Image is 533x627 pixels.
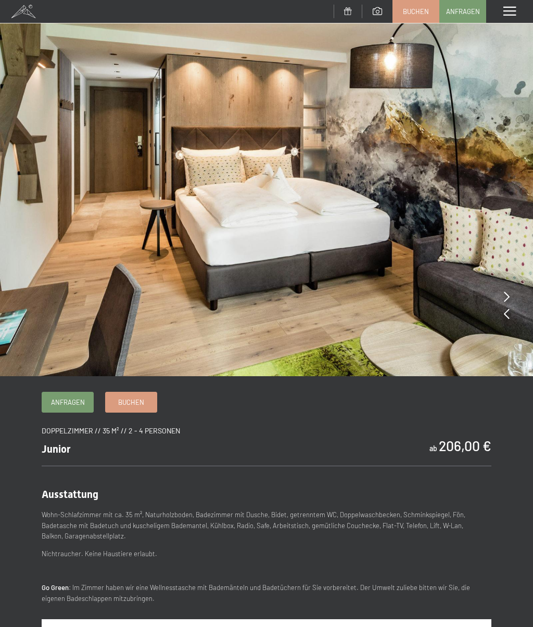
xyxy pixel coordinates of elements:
[118,398,144,407] span: Buchen
[429,444,437,453] span: ab
[446,7,480,16] span: Anfragen
[439,437,491,454] b: 206,00 €
[393,1,439,22] a: Buchen
[42,392,93,412] a: Anfragen
[106,392,157,412] a: Buchen
[42,509,491,542] p: Wohn-Schlafzimmer mit ca. 35 m², Naturholzboden, Badezimmer mit Dusche, Bidet, getrenntem WC, Dop...
[51,398,85,407] span: Anfragen
[42,583,69,592] strong: Go Green
[42,443,71,455] span: Junior
[42,548,491,559] p: Nichtraucher. Keine Haustiere erlaubt.
[42,582,491,604] p: : Im Zimmer haben wir eine Wellnesstasche mit Bademänteln und Badetüchern für Sie vorbereitet. De...
[440,1,486,22] a: Anfragen
[403,7,429,16] span: Buchen
[42,488,98,501] span: Ausstattung
[42,426,180,435] span: Doppelzimmer // 35 m² // 2 - 4 Personen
